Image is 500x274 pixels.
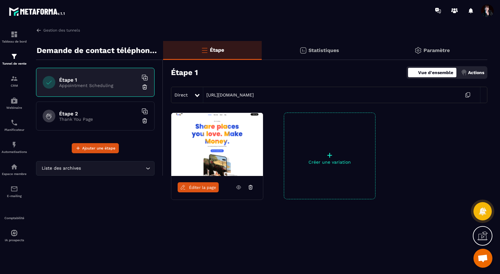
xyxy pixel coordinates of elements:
[475,89,487,101] img: setting-w.858f3a88.svg
[2,150,27,154] p: Automatisations
[2,216,27,220] p: Comptabilité
[59,83,138,88] p: Appointment Scheduling
[10,185,18,193] img: email
[9,6,66,17] img: logo
[201,46,208,54] img: bars-o.4a397970.svg
[171,68,198,77] h3: Étape 1
[2,238,27,242] p: IA prospects
[468,70,484,75] p: Actions
[10,75,18,82] img: formation
[2,26,27,48] a: formationformationTableau de bord
[10,97,18,104] img: automations
[2,92,27,114] a: automationsautomationsWebinaire
[171,113,263,176] img: image
[2,136,27,158] a: automationsautomationsAutomatisations
[414,47,422,54] img: setting-gr.5f69749f.svg
[2,84,27,87] p: CRM
[2,172,27,176] p: Espace membre
[424,47,450,53] p: Paramètre
[2,70,27,92] a: formationformationCRM
[2,48,27,70] a: formationformationTunnel de vente
[411,70,417,75] img: dashboard-orange.40269519.svg
[10,163,18,171] img: automations
[308,47,339,53] p: Statistiques
[10,207,18,215] img: accountant
[2,128,27,131] p: Planificateur
[36,27,42,33] img: arrow
[10,31,18,38] img: formation
[418,70,453,75] p: Vue d'ensemble
[10,229,18,237] img: automations
[37,44,158,57] p: Demande de contact téléphonique
[284,151,375,160] p: +
[189,185,216,190] span: Éditer la page
[299,47,307,54] img: stats.20deebd0.svg
[59,117,138,122] p: Thank You Page
[10,53,18,60] img: formation
[203,92,254,97] a: [URL][DOMAIN_NAME]
[461,70,467,75] img: actions.d6e523a2.png
[210,47,224,53] p: Étape
[2,106,27,109] p: Webinaire
[36,27,80,33] a: Gestion des tunnels
[2,40,27,43] p: Tableau de bord
[2,114,27,136] a: schedulerschedulerPlanificateur
[284,160,375,165] p: Créer une variation
[59,77,138,83] h6: Étape 1
[82,145,115,151] span: Ajouter une étape
[142,118,148,124] img: trash
[10,141,18,149] img: automations
[36,161,155,176] div: Search for option
[2,202,27,224] a: accountantaccountantComptabilité
[2,194,27,198] p: E-mailing
[174,92,188,97] span: Direct
[473,249,492,268] a: Ouvrir le chat
[462,89,474,101] img: arrow-next.bcc2205e.svg
[82,165,144,172] input: Search for option
[142,84,148,90] img: trash
[59,111,138,117] h6: Étape 2
[72,143,119,153] button: Ajouter une étape
[10,119,18,126] img: scheduler
[40,165,82,172] span: Liste des archives
[2,158,27,180] a: automationsautomationsEspace membre
[2,180,27,202] a: emailemailE-mailing
[2,62,27,65] p: Tunnel de vente
[178,182,219,192] a: Éditer la page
